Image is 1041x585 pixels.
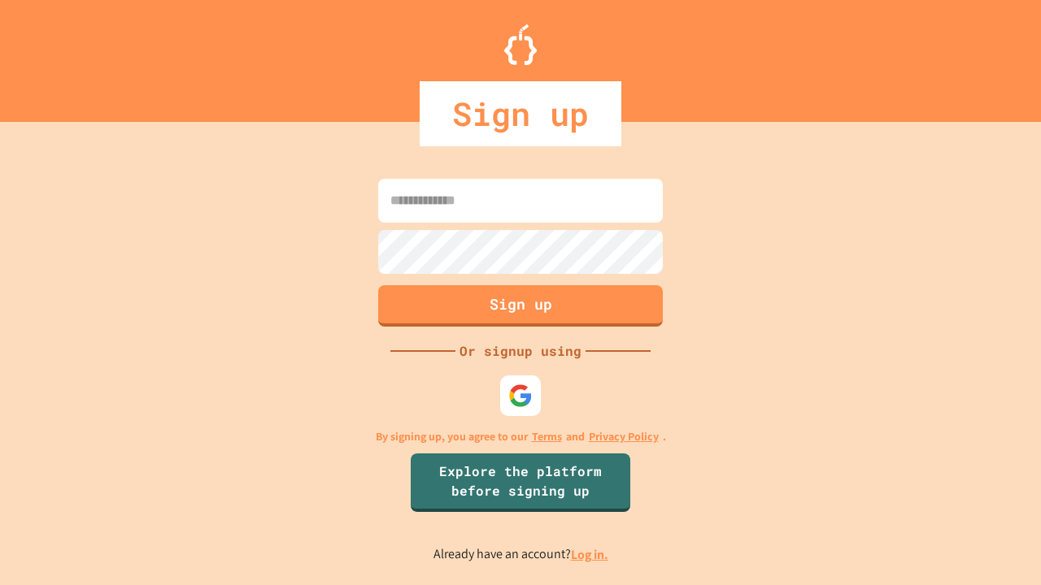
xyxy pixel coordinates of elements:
[376,428,666,445] p: By signing up, you agree to our and .
[571,546,608,563] a: Log in.
[504,24,537,65] img: Logo.svg
[411,453,630,512] a: Explore the platform before signing up
[508,383,533,408] img: google-icon.svg
[433,544,608,565] p: Already have an account?
[532,428,562,445] a: Terms
[378,285,663,327] button: Sign up
[455,341,586,361] div: Or signup using
[420,81,621,146] div: Sign up
[589,428,659,445] a: Privacy Policy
